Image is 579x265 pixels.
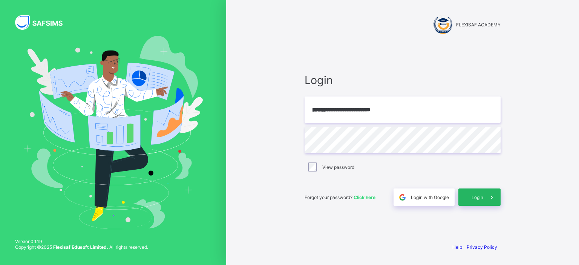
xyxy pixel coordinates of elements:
[411,195,449,200] span: Login with Google
[305,195,375,200] span: Forgot your password?
[398,193,407,202] img: google.396cfc9801f0270233282035f929180a.svg
[305,74,501,87] span: Login
[452,244,462,250] a: Help
[322,164,354,170] label: View password
[467,244,497,250] a: Privacy Policy
[15,15,72,30] img: SAFSIMS Logo
[354,195,375,200] a: Click here
[472,195,483,200] span: Login
[23,36,203,229] img: Hero Image
[15,244,148,250] span: Copyright © 2025 All rights reserved.
[456,22,501,28] span: FLEXISAF ACADEMY
[53,244,108,250] strong: Flexisaf Edusoft Limited.
[15,239,148,244] span: Version 0.1.19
